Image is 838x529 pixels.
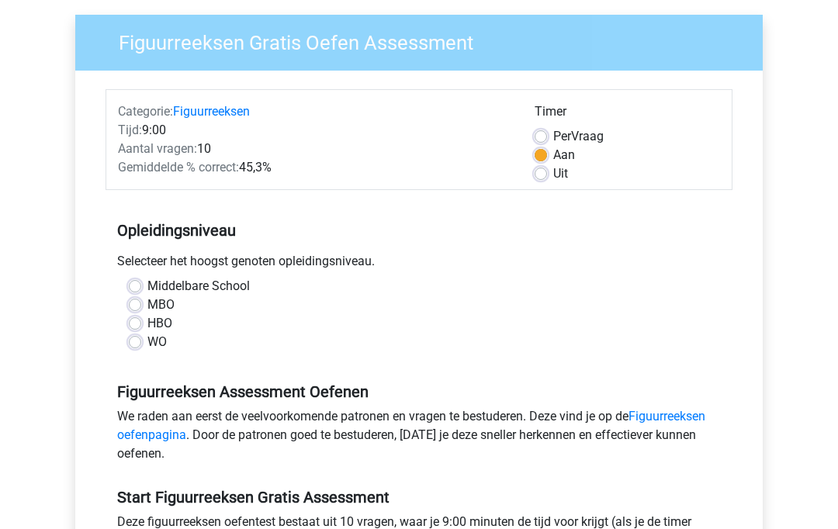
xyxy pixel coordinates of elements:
[553,128,604,147] label: Vraag
[106,253,732,278] div: Selecteer het hoogst genoten opleidingsniveau.
[553,147,575,165] label: Aan
[117,489,721,507] h5: Start Figuurreeksen Gratis Assessment
[106,122,523,140] div: 9:00
[118,161,239,175] span: Gemiddelde % correct:
[173,105,250,119] a: Figuurreeksen
[106,159,523,178] div: 45,3%
[106,140,523,159] div: 10
[553,165,568,184] label: Uit
[117,383,721,402] h5: Figuurreeksen Assessment Oefenen
[147,278,250,296] label: Middelbare School
[147,315,172,334] label: HBO
[118,142,197,157] span: Aantal vragen:
[553,130,571,144] span: Per
[147,334,167,352] label: WO
[118,123,142,138] span: Tijd:
[106,408,732,470] div: We raden aan eerst de veelvoorkomende patronen en vragen te bestuderen. Deze vind je op de . Door...
[117,216,721,247] h5: Opleidingsniveau
[100,26,751,56] h3: Figuurreeksen Gratis Oefen Assessment
[147,296,175,315] label: MBO
[118,105,173,119] span: Categorie:
[535,103,720,128] div: Timer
